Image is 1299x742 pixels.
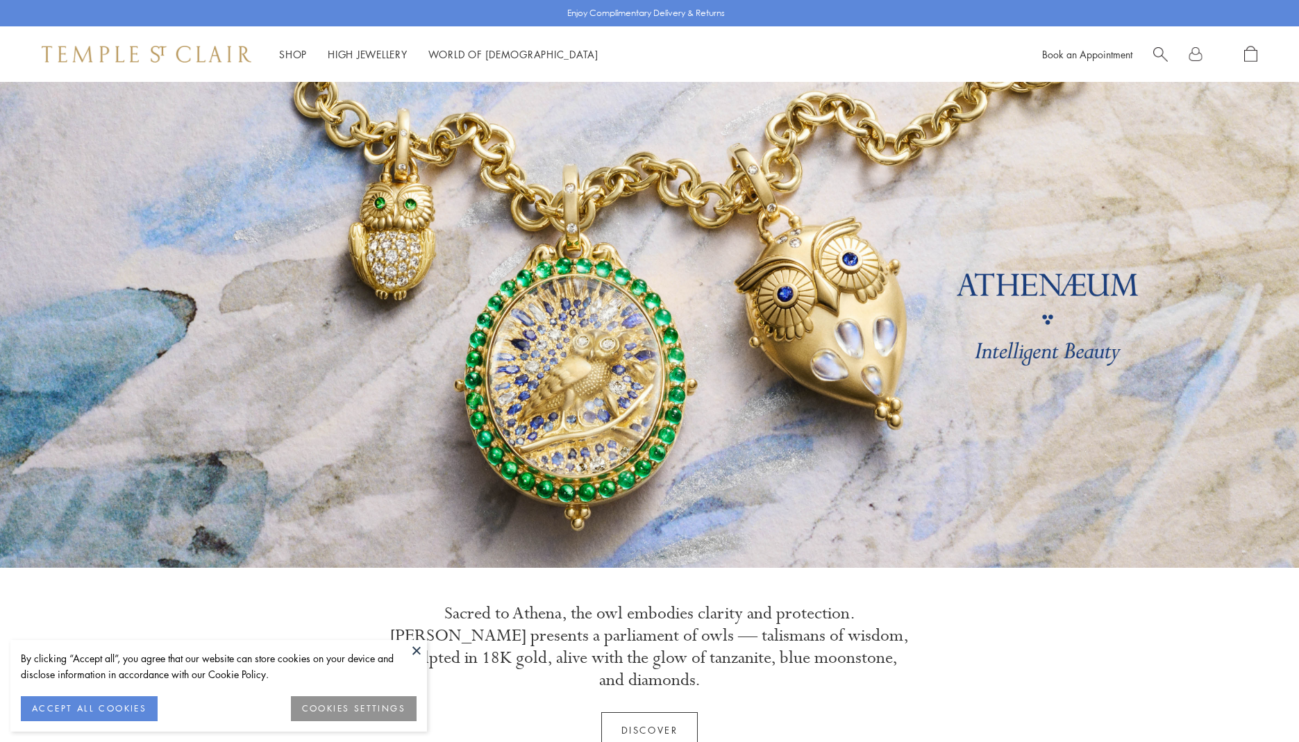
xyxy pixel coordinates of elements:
[279,47,307,61] a: ShopShop
[389,602,910,691] p: Sacred to Athena, the owl embodies clarity and protection. [PERSON_NAME] presents a parliament of...
[42,46,251,62] img: Temple St. Clair
[1153,46,1168,63] a: Search
[428,47,598,61] a: World of [DEMOGRAPHIC_DATA]World of [DEMOGRAPHIC_DATA]
[1042,47,1132,61] a: Book an Appointment
[328,47,408,61] a: High JewelleryHigh Jewellery
[279,46,598,63] nav: Main navigation
[21,696,158,721] button: ACCEPT ALL COOKIES
[1244,46,1257,63] a: Open Shopping Bag
[567,6,725,20] p: Enjoy Complimentary Delivery & Returns
[21,650,417,682] div: By clicking “Accept all”, you agree that our website can store cookies on your device and disclos...
[291,696,417,721] button: COOKIES SETTINGS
